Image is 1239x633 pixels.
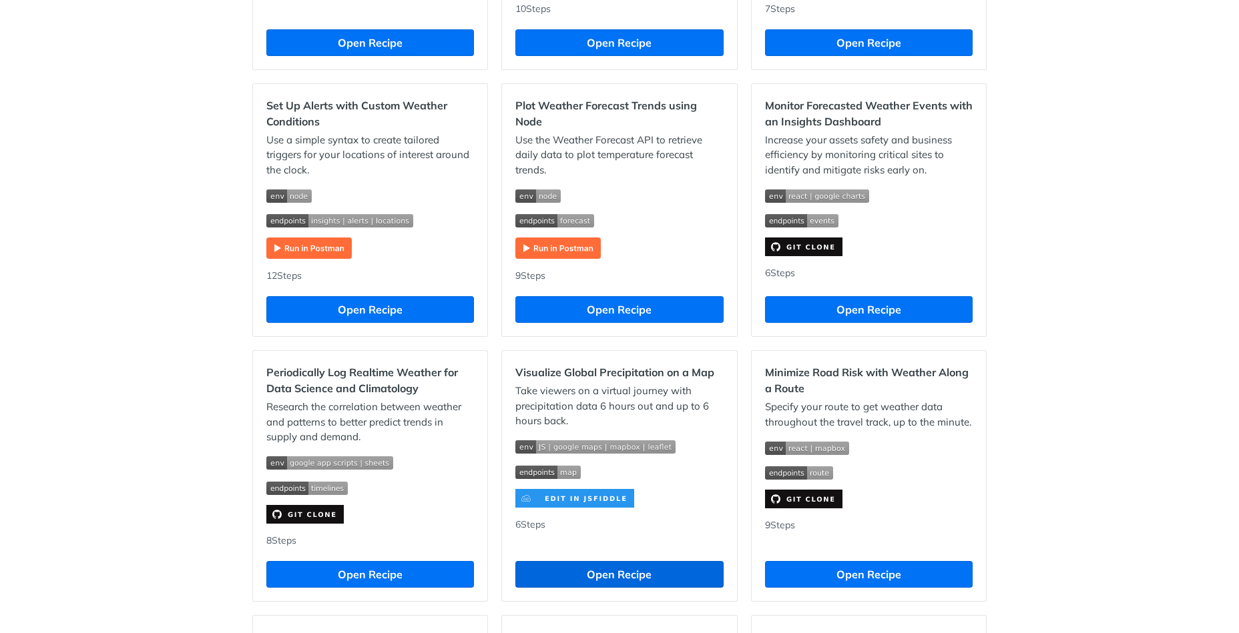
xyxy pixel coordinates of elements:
img: env [765,442,849,455]
a: Expand image [266,507,344,520]
span: Expand image [515,213,723,228]
p: Specify your route to get weather data throughout the travel track, up to the minute. [765,400,973,430]
p: Increase your assets safety and business efficiency by monitoring critical sites to identify and ... [765,133,973,178]
img: env [515,440,676,454]
img: env [266,189,312,203]
button: Open Recipe [266,561,474,588]
img: endpoint [515,214,594,227]
img: env [765,189,869,203]
p: Research the correlation between weather and patterns to better predict trends in supply and demand. [266,400,474,445]
img: clone [515,489,634,508]
button: Open Recipe [266,296,474,323]
a: Expand image [515,491,634,504]
span: Expand image [765,187,973,203]
button: Open Recipe [515,296,723,323]
img: env [515,189,561,203]
img: clone [765,237,842,256]
div: 7 Steps [765,2,973,16]
span: Expand image [266,187,474,203]
img: endpoint [765,214,838,227]
button: Open Recipe [765,29,973,56]
button: Open Recipe [515,29,723,56]
h2: Periodically Log Realtime Weather for Data Science and Climatology [266,364,474,396]
span: Expand image [515,187,723,203]
span: Expand image [266,480,474,495]
button: Open Recipe [515,561,723,588]
p: Use the Weather Forecast API to retrieve daily data to plot temperature forecast trends. [515,133,723,178]
img: clone [266,505,344,524]
p: Take viewers on a virtual journey with precipitation data 6 hours out and up to 6 hours back. [515,384,723,429]
button: Open Recipe [765,561,973,588]
img: endpoint [515,466,581,479]
h2: Minimize Road Risk with Weather Along a Route [765,364,973,396]
span: Expand image [765,213,973,228]
div: 12 Steps [266,269,474,283]
img: endpoint [266,482,348,495]
span: Expand image [515,439,723,454]
button: Open Recipe [266,29,474,56]
h2: Set Up Alerts with Custom Weather Conditions [266,97,474,129]
h2: Plot Weather Forecast Trends using Node [515,97,723,129]
div: 9 Steps [765,518,973,548]
a: Expand image [266,241,352,253]
h2: Visualize Global Precipitation on a Map [515,364,723,380]
div: 8 Steps [266,534,474,548]
span: Expand image [765,440,973,455]
p: Use a simple syntax to create tailored triggers for your locations of interest around the clock. [266,133,474,178]
div: 6 Steps [765,266,973,283]
div: 10 Steps [515,2,723,16]
img: Run in Postman [515,237,601,259]
span: Expand image [515,464,723,479]
span: Expand image [765,465,973,480]
h2: Monitor Forecasted Weather Events with an Insights Dashboard [765,97,973,129]
img: endpoint [765,466,833,480]
img: env [266,456,393,470]
div: 6 Steps [515,518,723,548]
img: Run in Postman [266,237,352,259]
a: Expand image [765,239,842,252]
a: Expand image [765,492,842,504]
a: Expand image [515,241,601,253]
img: endpoint [266,214,413,227]
button: Open Recipe [765,296,973,323]
div: 9 Steps [515,269,723,283]
span: Expand image [266,213,474,228]
img: clone [765,490,842,508]
span: Expand image [266,455,474,470]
